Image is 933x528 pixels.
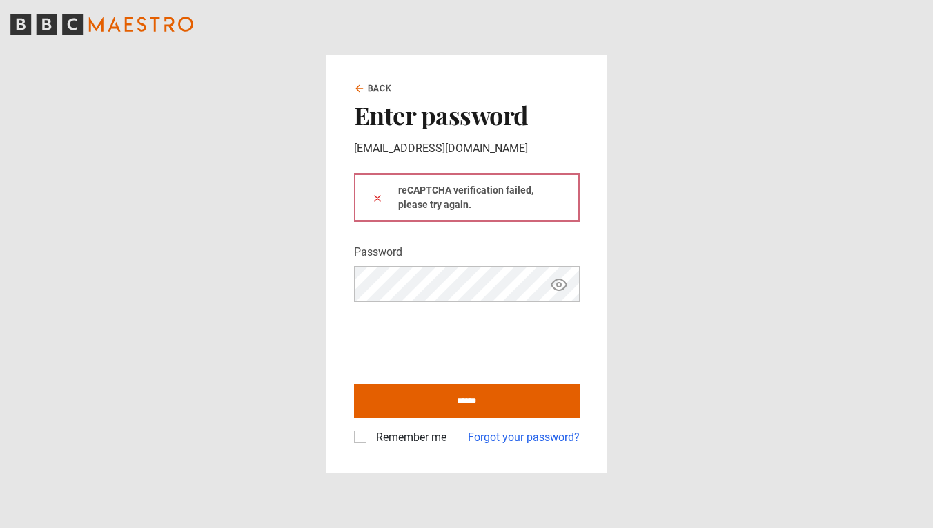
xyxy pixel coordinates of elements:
h2: Enter password [354,100,580,129]
p: [EMAIL_ADDRESS][DOMAIN_NAME] [354,140,580,157]
div: reCAPTCHA verification failed, please try again. [354,173,580,222]
label: Password [354,244,402,261]
a: Forgot your password? [468,429,580,446]
span: Back [368,82,393,95]
button: Show password [547,272,571,296]
svg: BBC Maestro [10,14,193,35]
iframe: reCAPTCHA [354,313,564,367]
label: Remember me [371,429,446,446]
a: Back [354,82,393,95]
